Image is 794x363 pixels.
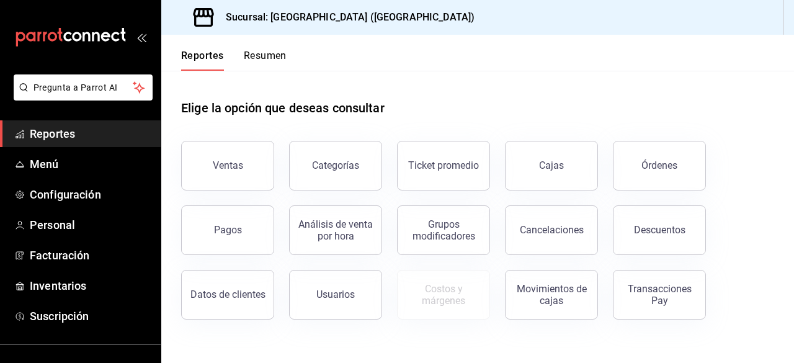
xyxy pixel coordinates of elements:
[405,283,482,307] div: Costos y márgenes
[289,270,382,320] button: Usuarios
[408,159,479,171] div: Ticket promedio
[316,289,355,300] div: Usuarios
[289,205,382,255] button: Análisis de venta por hora
[30,217,151,233] span: Personal
[9,90,153,103] a: Pregunta a Parrot AI
[244,50,287,71] button: Resumen
[181,205,274,255] button: Pagos
[397,205,490,255] button: Grupos modificadores
[213,159,243,171] div: Ventas
[181,50,224,71] button: Reportes
[289,141,382,190] button: Categorías
[520,224,584,236] div: Cancelaciones
[634,224,685,236] div: Descuentos
[181,99,385,117] h1: Elige la opción que deseas consultar
[613,270,706,320] button: Transacciones Pay
[216,10,475,25] h3: Sucursal: [GEOGRAPHIC_DATA] ([GEOGRAPHIC_DATA])
[505,141,598,190] button: Cajas
[214,224,242,236] div: Pagos
[613,141,706,190] button: Órdenes
[181,141,274,190] button: Ventas
[136,32,146,42] button: open_drawer_menu
[513,283,590,307] div: Movimientos de cajas
[30,186,151,203] span: Configuración
[397,141,490,190] button: Ticket promedio
[297,218,374,242] div: Análisis de venta por hora
[181,50,287,71] div: navigation tabs
[30,156,151,173] span: Menú
[641,159,677,171] div: Órdenes
[621,283,698,307] div: Transacciones Pay
[405,218,482,242] div: Grupos modificadores
[33,81,133,94] span: Pregunta a Parrot AI
[190,289,265,300] div: Datos de clientes
[505,205,598,255] button: Cancelaciones
[539,159,564,171] div: Cajas
[30,308,151,325] span: Suscripción
[505,270,598,320] button: Movimientos de cajas
[312,159,359,171] div: Categorías
[30,277,151,294] span: Inventarios
[14,74,153,101] button: Pregunta a Parrot AI
[397,270,490,320] button: Contrata inventarios para ver este reporte
[613,205,706,255] button: Descuentos
[30,125,151,142] span: Reportes
[30,247,151,264] span: Facturación
[181,270,274,320] button: Datos de clientes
